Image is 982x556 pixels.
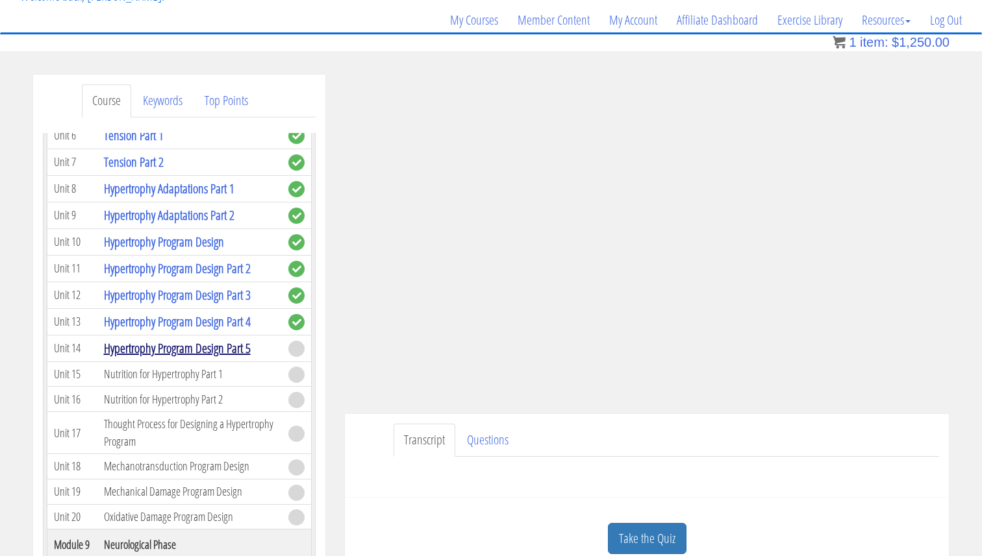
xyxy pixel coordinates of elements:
td: Nutrition for Hypertrophy Part 1 [97,361,282,387]
span: $ [892,35,899,49]
img: icon11.png [833,36,846,49]
td: Unit 16 [47,387,97,412]
td: Unit 7 [47,149,97,175]
a: Hypertrophy Program Design Part 4 [104,313,251,330]
bdi: 1,250.00 [892,35,950,49]
span: 1 [849,35,856,49]
a: Hypertrophy Program Design [104,233,224,250]
td: Oxidative Damage Program Design [97,504,282,529]
span: complete [288,181,305,197]
td: Unit 14 [47,335,97,361]
td: Unit 12 [47,282,97,308]
a: Tension Part 1 [104,127,164,144]
span: item: [860,35,888,49]
td: Unit 11 [47,255,97,282]
a: Take the Quiz [608,523,686,555]
span: complete [288,154,305,171]
td: Unit 17 [47,412,97,454]
a: Keywords [132,84,193,117]
span: complete [288,287,305,304]
a: Top Points [194,84,258,117]
a: Hypertrophy Program Design Part 3 [104,286,251,304]
td: Unit 6 [47,122,97,149]
td: Mechanical Damage Program Design [97,479,282,504]
span: complete [288,208,305,224]
td: Unit 20 [47,504,97,529]
td: Mechanotransduction Program Design [97,454,282,479]
td: Thought Process for Designing a Hypertrophy Program [97,412,282,454]
td: Unit 15 [47,361,97,387]
td: Unit 9 [47,202,97,228]
a: Hypertrophy Adaptations Part 1 [104,180,234,197]
a: Tension Part 2 [104,153,164,171]
td: Nutrition for Hypertrophy Part 2 [97,387,282,412]
span: complete [288,261,305,277]
a: Hypertrophy Program Design Part 2 [104,260,251,277]
span: complete [288,128,305,144]
a: Hypertrophy Adaptations Part 2 [104,206,234,224]
a: Questions [457,424,519,457]
a: Course [82,84,131,117]
a: Transcript [394,424,455,457]
span: complete [288,234,305,250]
td: Unit 13 [47,308,97,335]
td: Unit 18 [47,454,97,479]
a: 1 item: $1,250.00 [833,35,950,49]
span: complete [288,314,305,330]
a: Hypertrophy Program Design Part 5 [104,339,251,357]
td: Unit 8 [47,175,97,202]
td: Unit 10 [47,228,97,255]
td: Unit 19 [47,479,97,504]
